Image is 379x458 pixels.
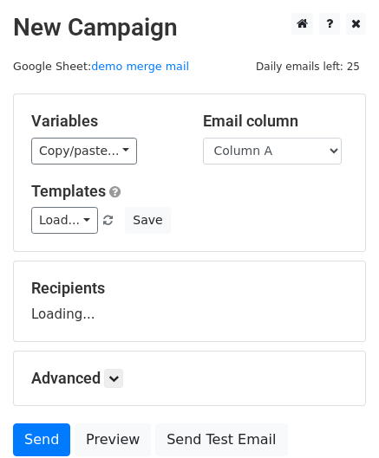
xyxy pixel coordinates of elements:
div: Loading... [31,279,348,324]
h5: Variables [31,112,177,131]
a: Daily emails left: 25 [250,60,366,73]
small: Google Sheet: [13,60,189,73]
a: Load... [31,207,98,234]
a: Send [13,423,70,456]
h2: New Campaign [13,13,366,42]
a: Copy/paste... [31,138,137,164]
a: Templates [31,182,106,200]
a: Send Test Email [155,423,287,456]
h5: Email column [203,112,349,131]
span: Daily emails left: 25 [250,57,366,76]
h5: Advanced [31,369,348,388]
a: demo merge mail [91,60,189,73]
h5: Recipients [31,279,348,298]
a: Preview [75,423,151,456]
button: Save [125,207,170,234]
